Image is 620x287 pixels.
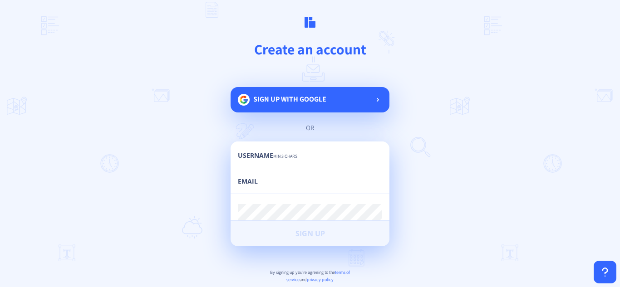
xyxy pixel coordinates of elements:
[231,269,389,283] p: By signing up you're agreeing to the and
[307,277,334,282] span: privacy policy
[240,123,380,132] div: or
[46,40,573,58] h1: Create an account
[231,221,389,246] button: Sign Up
[295,230,325,237] span: Sign Up
[238,94,250,106] img: google.svg
[305,17,315,28] img: logo.svg
[253,94,326,104] span: Sign up with google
